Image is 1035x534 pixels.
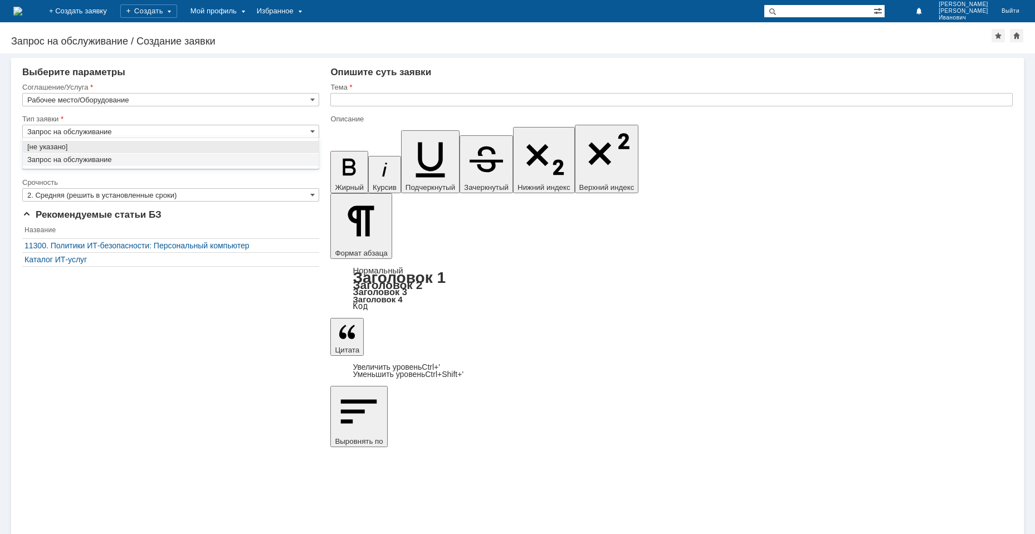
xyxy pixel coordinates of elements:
span: Жирный [335,183,364,192]
img: logo [13,7,22,16]
button: Курсив [368,156,401,193]
a: Код [353,301,368,311]
div: Запрос на обслуживание / Создание заявки [11,36,992,47]
span: Подчеркнутый [406,183,455,192]
a: Заголовок 2 [353,278,422,291]
div: Срочность [22,179,317,186]
button: Нижний индекс [513,127,575,193]
a: Increase [353,362,440,371]
button: Выровнять по [330,386,387,447]
span: Выберите параметры [22,67,125,77]
span: Запрос на обслуживание [27,155,314,164]
div: Сделать домашней страницей [1010,29,1023,42]
span: Курсив [373,183,397,192]
span: Формат абзаца [335,249,387,257]
span: Расширенный поиск [873,5,885,16]
div: Добавить в избранное [992,29,1005,42]
button: Зачеркнутый [460,135,513,193]
span: Цитата [335,346,359,354]
th: Название [22,224,319,239]
a: Перейти на домашнюю страницу [13,7,22,16]
span: [не указано] [27,143,314,151]
span: [PERSON_NAME] [939,1,988,8]
div: Формат абзаца [330,267,1013,310]
span: Зачеркнутый [464,183,509,192]
button: Формат абзаца [330,193,392,259]
a: 11300. Политики ИТ-безопасности: Персональный компьютер [25,241,317,250]
span: [PERSON_NAME] [939,8,988,14]
a: Нормальный [353,266,403,275]
div: Описание [330,115,1010,123]
a: Decrease [353,370,463,379]
button: Жирный [330,151,368,193]
a: Заголовок 4 [353,295,402,304]
span: Ctrl+' [422,362,440,371]
button: Цитата [330,318,364,356]
span: Рекомендуемые статьи БЗ [22,209,162,220]
span: Опишите суть заявки [330,67,431,77]
span: Верхний индекс [579,183,634,192]
span: Нижний индекс [517,183,570,192]
a: Каталог ИТ-услуг [25,255,317,264]
div: Создать [120,4,177,18]
a: Заголовок 3 [353,287,407,297]
div: Соглашение/Услуга [22,84,317,91]
span: Ctrl+Shift+' [425,370,463,379]
button: Подчеркнутый [401,130,460,193]
span: Выровнять по [335,437,383,445]
a: Заголовок 1 [353,269,446,286]
div: Тип заявки [22,115,317,123]
div: Тема [330,84,1010,91]
span: Иванович [939,14,988,21]
div: Цитата [330,364,1013,378]
button: Верхний индекс [575,125,639,193]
